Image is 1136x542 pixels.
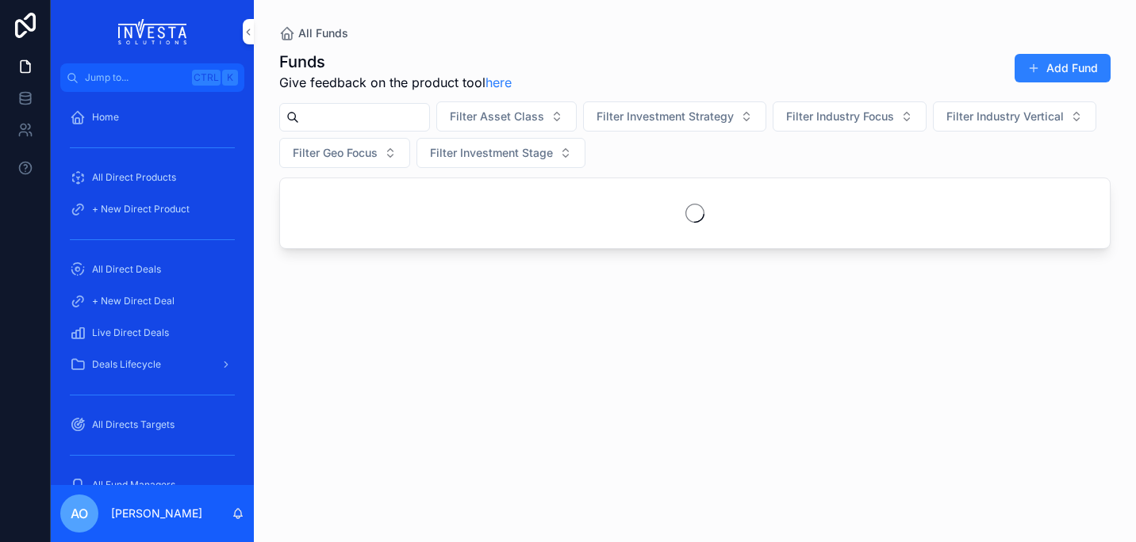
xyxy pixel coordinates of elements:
[946,109,1064,124] span: Filter Industry Vertical
[298,25,348,41] span: All Funds
[60,350,244,379] a: Deals Lifecycle
[773,101,927,132] button: Select Button
[92,358,161,371] span: Deals Lifecycle
[92,111,119,124] span: Home
[293,145,378,161] span: Filter Geo Focus
[92,295,175,307] span: + New Direct Deal
[92,263,161,276] span: All Direct Deals
[92,326,169,339] span: Live Direct Deals
[60,163,244,192] a: All Direct Products
[597,109,734,124] span: Filter Investment Strategy
[60,319,244,347] a: Live Direct Deals
[60,103,244,132] a: Home
[92,203,190,216] span: + New Direct Product
[92,418,175,431] span: All Directs Targets
[71,504,88,523] span: AO
[51,92,254,485] div: scrollable content
[436,101,577,132] button: Select Button
[60,255,244,284] a: All Direct Deals
[450,109,544,124] span: Filter Asset Class
[60,471,244,499] a: All Fund Managers
[224,71,236,84] span: K
[430,145,553,161] span: Filter Investment Stage
[279,51,512,73] h1: Funds
[60,195,244,223] a: + New Direct Product
[111,506,202,521] p: [PERSON_NAME]
[485,74,512,90] a: here
[583,101,766,132] button: Select Button
[60,63,244,92] button: Jump to...CtrlK
[1015,54,1111,82] button: Add Fund
[279,138,410,168] button: Select Button
[92,479,175,491] span: All Fund Managers
[416,138,585,168] button: Select Button
[60,287,244,315] a: + New Direct Deal
[279,25,348,41] a: All Funds
[92,171,176,184] span: All Direct Products
[279,73,512,92] span: Give feedback on the product tool
[786,109,894,124] span: Filter Industry Focus
[192,70,221,86] span: Ctrl
[118,19,187,44] img: App logo
[85,71,186,84] span: Jump to...
[60,410,244,439] a: All Directs Targets
[933,101,1096,132] button: Select Button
